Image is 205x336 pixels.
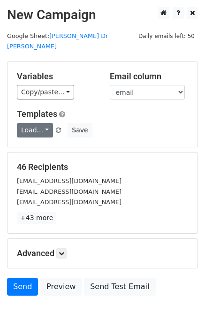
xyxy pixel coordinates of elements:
h5: 46 Recipients [17,162,188,172]
small: [EMAIL_ADDRESS][DOMAIN_NAME] [17,199,121,206]
iframe: Chat Widget [158,291,205,336]
h2: New Campaign [7,7,198,23]
h5: Variables [17,71,96,82]
small: [EMAIL_ADDRESS][DOMAIN_NAME] [17,188,121,195]
a: Templates [17,109,57,119]
a: Send Test Email [84,278,155,296]
small: Google Sheet: [7,32,108,50]
h5: Email column [110,71,189,82]
small: [EMAIL_ADDRESS][DOMAIN_NAME] [17,177,121,184]
a: Send [7,278,38,296]
a: +43 more [17,212,56,224]
a: Preview [40,278,82,296]
a: Load... [17,123,53,137]
a: Daily emails left: 50 [135,32,198,39]
a: Copy/paste... [17,85,74,99]
h5: Advanced [17,248,188,259]
button: Save [68,123,92,137]
span: Daily emails left: 50 [135,31,198,41]
a: [PERSON_NAME] Dr [PERSON_NAME] [7,32,108,50]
